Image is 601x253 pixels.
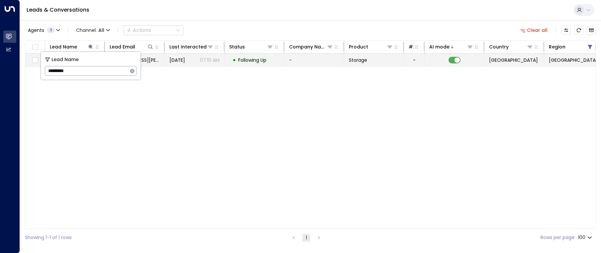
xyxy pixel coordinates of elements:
[349,43,368,51] div: Product
[289,43,327,51] div: Company Name
[127,27,151,33] div: Actions
[124,25,183,35] button: Actions
[28,28,44,33] span: Agents
[574,26,583,35] span: Refresh
[169,57,185,63] span: Yesterday
[409,43,414,51] div: # of people
[517,26,551,35] button: Clear all
[284,54,344,66] td: -
[349,43,393,51] div: Product
[541,234,575,241] label: Rows per page:
[489,43,509,51] div: Country
[73,26,113,35] button: Channel:All
[110,43,154,51] div: Lead Email
[47,28,55,33] span: 1
[429,43,450,51] div: AI mode
[51,56,79,63] span: Lead Name
[169,43,207,51] div: Last Interacted
[31,56,39,64] span: Toggle select row
[31,43,39,51] span: Toggle select all
[413,57,416,63] div: -
[25,26,62,35] button: Agents1
[587,26,596,35] button: Archived Leads
[200,57,220,63] p: 07:10 AM
[27,6,89,14] a: Leads & Conversations
[229,43,245,51] div: Status
[489,43,533,51] div: Country
[233,54,236,66] div: •
[110,43,135,51] div: Lead Email
[238,57,266,63] span: Following Up
[549,57,598,63] span: Shropshire
[289,233,323,242] nav: pagination navigation
[124,25,183,35] div: Button group with a nested menu
[169,43,214,51] div: Last Interacted
[25,234,72,241] div: Showing 1-1 of 1 rows
[50,43,94,51] div: Lead Name
[98,28,104,33] span: All
[409,43,421,51] div: # of people
[578,233,593,242] div: 100
[302,234,310,242] button: page 1
[561,26,571,35] button: Customize
[289,43,333,51] div: Company Name
[50,43,77,51] div: Lead Name
[489,57,538,63] span: United Kingdom
[549,43,565,51] div: Region
[349,57,367,63] span: Storage
[549,43,593,51] div: Region
[429,43,473,51] div: AI mode
[229,43,273,51] div: Status
[73,26,113,35] span: Channel:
